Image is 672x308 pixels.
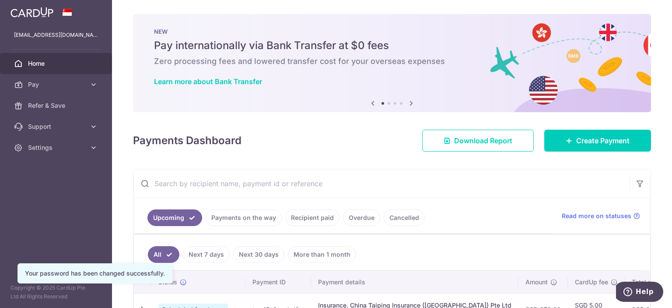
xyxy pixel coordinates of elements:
[575,278,608,287] span: CardUp fee
[148,246,179,263] a: All
[133,170,630,198] input: Search by recipient name, payment id or reference
[147,209,202,226] a: Upcoming
[576,135,630,146] span: Create Payment
[288,246,356,263] a: More than 1 month
[28,59,86,68] span: Home
[25,269,165,278] div: Your password has been changed successfully.
[562,212,631,220] span: Read more on statuses
[28,101,86,110] span: Refer & Save
[206,209,282,226] a: Payments on the way
[10,7,53,18] img: CardUp
[28,143,86,152] span: Settings
[28,122,86,131] span: Support
[183,246,230,263] a: Next 7 days
[454,135,512,146] span: Download Report
[311,271,518,294] th: Payment details
[343,209,380,226] a: Overdue
[384,209,425,226] a: Cancelled
[28,80,86,89] span: Pay
[154,39,630,53] h5: Pay internationally via Bank Transfer at $0 fees
[154,28,630,35] p: NEW
[544,130,651,152] a: Create Payment
[14,31,98,39] p: [EMAIL_ADDRESS][DOMAIN_NAME]
[285,209,339,226] a: Recipient paid
[422,130,534,152] a: Download Report
[133,14,651,112] img: Bank transfer banner
[562,212,640,220] a: Read more on statuses
[245,271,311,294] th: Payment ID
[154,56,630,67] h6: Zero processing fees and lowered transfer cost for your overseas expenses
[133,133,241,149] h4: Payments Dashboard
[525,278,548,287] span: Amount
[632,278,661,287] span: Total amt.
[154,77,262,86] a: Learn more about Bank Transfer
[233,246,284,263] a: Next 30 days
[616,282,663,304] iframe: Opens a widget where you can find more information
